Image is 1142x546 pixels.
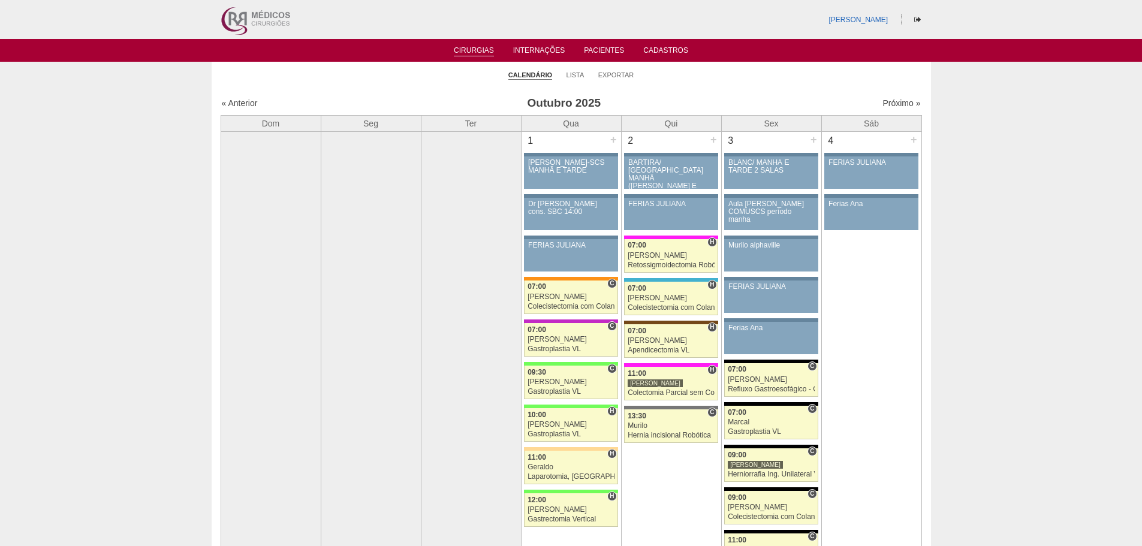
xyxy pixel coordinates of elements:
[707,365,716,375] span: Hospital
[628,294,715,302] div: [PERSON_NAME]
[521,115,621,131] th: Qua
[628,337,715,345] div: [PERSON_NAME]
[822,132,840,150] div: 4
[528,200,614,216] div: Dr [PERSON_NAME] cons. SBC 14:00
[728,513,815,521] div: Colecistectomia com Colangiografia VL
[724,491,818,524] a: C 09:00 [PERSON_NAME] Colecistectomia com Colangiografia VL
[524,447,617,451] div: Key: Bartira
[598,71,634,79] a: Exportar
[454,46,494,56] a: Cirurgias
[721,115,821,131] th: Sex
[389,95,739,112] h3: Outubro 2025
[728,418,815,426] div: Marcal
[528,496,546,504] span: 12:00
[528,282,546,291] span: 07:00
[628,200,714,208] div: FERIAS JULIANA
[724,402,818,406] div: Key: Blanc
[628,159,714,206] div: BARTIRA/ [GEOGRAPHIC_DATA] MANHÃ ([PERSON_NAME] E ANA)/ SANTA JOANA -TARDE
[728,200,814,224] div: Aula [PERSON_NAME] COMUSCS período manha
[524,156,617,189] a: [PERSON_NAME]-SCS MANHÃ E TARDE
[728,376,815,384] div: [PERSON_NAME]
[221,115,321,131] th: Dom
[524,362,617,366] div: Key: Brasil
[728,451,746,459] span: 09:00
[724,363,818,397] a: C 07:00 [PERSON_NAME] Refluxo Gastroesofágico - Cirurgia VL
[828,200,914,208] div: Ferias Ana
[724,445,818,448] div: Key: Blanc
[524,405,617,408] div: Key: Brasil
[624,367,718,400] a: H 11:00 [PERSON_NAME] Colectomia Parcial sem Colostomia VL
[914,16,921,23] i: Sair
[524,319,617,323] div: Key: Maria Braido
[524,408,617,442] a: H 10:00 [PERSON_NAME] Gastroplastia VL
[508,71,552,80] a: Calendário
[524,194,617,198] div: Key: Aviso
[728,493,746,502] span: 09:00
[607,364,616,373] span: Consultório
[628,412,646,420] span: 13:30
[724,530,818,533] div: Key: Blanc
[621,115,721,131] th: Qui
[528,325,546,334] span: 07:00
[628,252,715,260] div: [PERSON_NAME]
[828,159,914,167] div: FERIAS JULIANA
[624,321,718,324] div: Key: Santa Joana
[807,489,816,499] span: Consultório
[722,132,740,150] div: 3
[728,536,746,544] span: 11:00
[628,261,715,269] div: Retossigmoidectomia Robótica
[528,388,614,396] div: Gastroplastia VL
[728,324,814,332] div: Ferias Ana
[528,430,614,438] div: Gastroplastia VL
[628,304,715,312] div: Colecistectomia com Colangiografia VL
[728,428,815,436] div: Gastroplastia VL
[824,156,918,189] a: FERIAS JULIANA
[522,132,540,150] div: 1
[724,322,818,354] a: Ferias Ana
[624,194,718,198] div: Key: Aviso
[728,283,814,291] div: FERIAS JULIANA
[624,156,718,189] a: BARTIRA/ [GEOGRAPHIC_DATA] MANHÃ ([PERSON_NAME] E ANA)/ SANTA JOANA -TARDE
[724,156,818,189] a: BLANC/ MANHÃ E TARDE 2 SALAS
[728,365,746,373] span: 07:00
[607,491,616,501] span: Hospital
[624,236,718,239] div: Key: Pro Matre
[524,236,617,239] div: Key: Aviso
[607,279,616,288] span: Consultório
[528,345,614,353] div: Gastroplastia VL
[528,421,614,429] div: [PERSON_NAME]
[421,115,521,131] th: Ter
[809,132,819,147] div: +
[624,406,718,409] div: Key: Santa Catarina
[524,366,617,399] a: C 09:30 [PERSON_NAME] Gastroplastia VL
[524,451,617,484] a: H 11:00 Geraldo Laparotomia, [GEOGRAPHIC_DATA], Drenagem, Bridas VL
[528,336,614,343] div: [PERSON_NAME]
[728,408,746,417] span: 07:00
[709,132,719,147] div: +
[584,46,624,58] a: Pacientes
[513,46,565,58] a: Internações
[728,159,814,174] div: BLANC/ MANHÃ E TARDE 2 SALAS
[807,447,816,456] span: Consultório
[528,463,614,471] div: Geraldo
[724,236,818,239] div: Key: Aviso
[624,239,718,273] a: H 07:00 [PERSON_NAME] Retossigmoidectomia Robótica
[707,237,716,247] span: Hospital
[528,159,614,174] div: [PERSON_NAME]-SCS MANHÃ E TARDE
[528,303,614,310] div: Colecistectomia com Colangiografia VL
[724,448,818,482] a: C 09:00 [PERSON_NAME] Herniorrafia Ing. Unilateral VL
[909,132,919,147] div: +
[724,198,818,230] a: Aula [PERSON_NAME] COMUSCS período manha
[728,385,815,393] div: Refluxo Gastroesofágico - Cirurgia VL
[728,460,783,469] div: [PERSON_NAME]
[524,323,617,357] a: C 07:00 [PERSON_NAME] Gastroplastia VL
[628,369,646,378] span: 11:00
[624,198,718,230] a: FERIAS JULIANA
[628,327,646,335] span: 07:00
[724,239,818,272] a: Murilo alphaville
[528,506,614,514] div: [PERSON_NAME]
[728,242,814,249] div: Murilo alphaville
[628,241,646,249] span: 07:00
[524,198,617,230] a: Dr [PERSON_NAME] cons. SBC 14:00
[707,280,716,289] span: Hospital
